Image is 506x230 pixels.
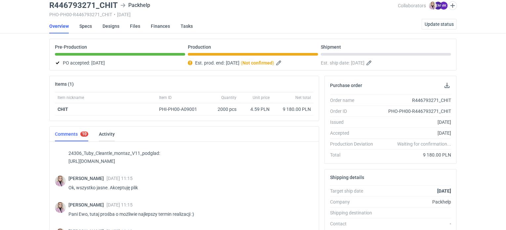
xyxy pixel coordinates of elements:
span: Quantity [221,95,236,100]
h2: Purchase order [330,83,362,88]
div: Issued [330,119,378,125]
div: Production Deviation [330,141,378,147]
span: [DATE] [351,59,364,67]
span: [DATE] [226,59,239,67]
div: [DATE] [378,119,451,125]
span: Item ID [159,95,172,100]
span: [PERSON_NAME] [68,202,106,207]
div: Packhelp [120,1,150,9]
button: Update status [422,19,457,29]
div: Total [330,152,378,158]
em: ( [241,60,242,66]
img: Klaudia Wiśniewska [55,176,66,187]
div: 10 [82,132,87,136]
a: Tasks [181,19,193,33]
a: Comments10 [55,127,88,141]
div: Est. prod. end: [188,59,318,67]
h2: Shipping details [330,175,364,180]
img: Klaudia Wiśniewska [55,202,66,213]
em: Waiting for confirmation... [397,141,451,147]
div: Company [330,199,378,205]
p: Pani Ewo, tutaj prośba o możliwie najlepszy termin realizacji :) [68,210,308,218]
em: ) [273,60,274,66]
img: Klaudia Wiśniewska [429,2,437,10]
div: Est. ship date: [321,59,451,67]
button: Edit collaborators [448,1,457,10]
a: Overview [49,19,69,33]
span: Item nickname [58,95,84,100]
strong: Not confirmed [242,60,273,66]
div: PHO-PH00-R446793271_CHIT [DATE] [49,12,398,17]
strong: CHIT [58,107,68,112]
div: PHO-PH00-R446793271_CHIT [378,108,451,115]
p: Ok, wszystko jasne. Akceptuję plik [68,184,308,192]
div: Packhelp [378,199,451,205]
div: R446793271_CHIT [378,97,451,104]
div: 9 180.00 PLN [378,152,451,158]
a: Specs [79,19,92,33]
button: Edit estimated shipping date [366,59,374,67]
span: [DATE] 11:15 [106,176,133,181]
p: Pre-Production [55,44,87,50]
span: [DATE] [91,59,105,67]
a: Finances [151,19,170,33]
span: Net total [295,95,311,100]
div: - [378,220,451,227]
div: 9 180.00 PLN [275,106,311,113]
strong: [DATE] [437,188,451,194]
span: [DATE] 11:15 [106,202,133,207]
div: 2000 pcs [206,103,239,115]
div: 4.59 PLN [242,106,270,113]
span: [PERSON_NAME] [68,176,106,181]
h2: Items (1) [55,81,74,87]
a: Designs [103,19,119,33]
div: Target ship date [330,188,378,194]
div: Accepted [330,130,378,136]
figcaption: MK [440,2,448,10]
span: Unit price [253,95,270,100]
span: Collaborators [398,3,426,8]
button: Edit estimated production end date [275,59,283,67]
p: Production [188,44,211,50]
div: PHI-PH00-A09001 [159,106,203,113]
span: • [114,12,115,17]
p: Shipment [321,44,341,50]
div: Order ID [330,108,378,115]
div: Contact [330,220,378,227]
span: Update status [425,22,454,26]
div: PO accepted: [55,59,185,67]
div: [DATE] [378,130,451,136]
button: Download PO [443,81,451,89]
a: Activity [99,127,115,141]
figcaption: EM [434,2,442,10]
h3: R446793271_CHIT [49,1,118,9]
a: Files [130,19,140,33]
div: Order name [330,97,378,104]
div: Shipping destination [330,209,378,216]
